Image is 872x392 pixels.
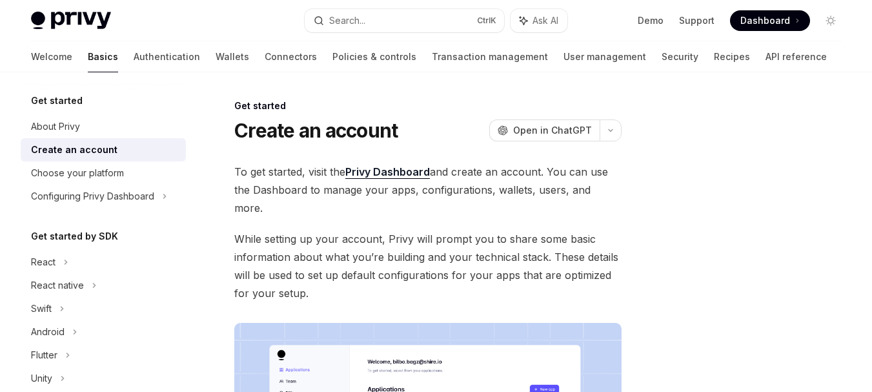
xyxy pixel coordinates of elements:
button: Toggle dark mode [820,10,841,31]
span: Ctrl K [477,15,496,26]
span: While setting up your account, Privy will prompt you to share some basic information about what y... [234,230,622,302]
h1: Create an account [234,119,398,142]
button: Ask AI [511,9,567,32]
a: Create an account [21,138,186,161]
a: Basics [88,41,118,72]
a: Welcome [31,41,72,72]
div: React [31,254,56,270]
a: Support [679,14,715,27]
a: Choose your platform [21,161,186,185]
a: Authentication [134,41,200,72]
span: Dashboard [740,14,790,27]
a: Wallets [216,41,249,72]
a: Policies & controls [332,41,416,72]
div: Get started [234,99,622,112]
div: Swift [31,301,52,316]
img: light logo [31,12,111,30]
h5: Get started [31,93,83,108]
div: Unity [31,371,52,386]
a: Dashboard [730,10,810,31]
a: Privy Dashboard [345,165,430,179]
div: Flutter [31,347,57,363]
a: Transaction management [432,41,548,72]
span: To get started, visit the and create an account. You can use the Dashboard to manage your apps, c... [234,163,622,217]
a: Recipes [714,41,750,72]
button: Open in ChatGPT [489,119,600,141]
h5: Get started by SDK [31,229,118,244]
div: Configuring Privy Dashboard [31,189,154,204]
span: Open in ChatGPT [513,124,592,137]
div: Create an account [31,142,117,158]
div: About Privy [31,119,80,134]
a: Demo [638,14,664,27]
a: About Privy [21,115,186,138]
a: API reference [766,41,827,72]
a: Security [662,41,698,72]
div: Choose your platform [31,165,124,181]
a: User management [563,41,646,72]
div: React native [31,278,84,293]
span: Ask AI [532,14,558,27]
a: Connectors [265,41,317,72]
button: Search...CtrlK [305,9,505,32]
div: Android [31,324,65,340]
div: Search... [329,13,365,28]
